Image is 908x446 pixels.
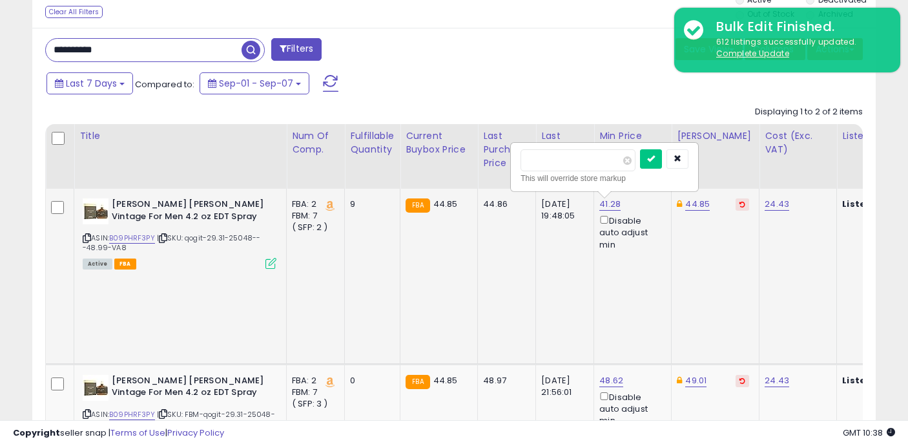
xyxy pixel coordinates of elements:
div: [DATE] 19:48:05 [541,198,584,222]
a: 24.43 [765,198,789,211]
div: FBA: 2 [292,375,335,387]
div: FBM: 7 [292,210,335,222]
div: [PERSON_NAME] [677,129,754,143]
div: Bulk Edit Finished. [707,17,891,36]
span: 44.85 [433,374,458,387]
div: Fulfillable Quantity [350,129,395,156]
a: Terms of Use [110,427,165,439]
button: Last 7 Days [46,72,133,94]
b: [PERSON_NAME] [PERSON_NAME] Vintage For Men 4.2 oz EDT Spray [112,375,269,402]
u: Complete Update [716,48,789,59]
a: 48.62 [599,374,623,387]
button: Filters [271,38,322,61]
div: Last Purchase Date (GMT) [541,129,588,184]
div: ASIN: [83,198,276,268]
a: 44.85 [685,198,710,211]
span: 44.85 [433,198,458,210]
a: B09PHRF3PY [109,409,155,420]
b: [PERSON_NAME] [PERSON_NAME] Vintage For Men 4.2 oz EDT Spray [112,198,269,226]
div: ( SFP: 2 ) [292,222,335,233]
div: 0 [350,375,390,387]
span: | SKU: qogit-29.31-25048---48.99-VA8 [83,233,260,252]
button: Sep-01 - Sep-07 [200,72,309,94]
span: All listings currently available for purchase on Amazon [83,259,112,270]
small: FBA [406,375,429,389]
div: Current Buybox Price [406,129,472,156]
b: Listed Price: [842,198,901,210]
span: Last 7 Days [66,77,117,90]
small: FBA [406,198,429,213]
div: FBM: 7 [292,387,335,398]
span: Compared to: [135,78,194,90]
img: 41m-oMre92L._SL40_.jpg [83,198,108,224]
span: Sep-01 - Sep-07 [219,77,293,90]
div: This will override store markup [521,172,688,185]
span: FBA [114,259,136,270]
div: 612 listings successfully updated. [707,36,891,60]
div: 9 [350,198,390,210]
div: Title [79,129,281,143]
strong: Copyright [13,427,60,439]
a: 49.01 [685,374,707,387]
a: 24.43 [765,374,789,387]
div: ASIN: [83,375,276,444]
a: B09PHRF3PY [109,233,155,244]
a: Privacy Policy [167,427,224,439]
img: 41m-oMre92L._SL40_.jpg [83,375,108,401]
span: | SKU: FBM-qogit-29.31-25048---48.99-VA8 [83,409,275,429]
span: 2025-09-15 10:38 GMT [843,427,895,439]
a: 41.28 [599,198,621,211]
div: Displaying 1 to 2 of 2 items [755,106,863,118]
div: ( SFP: 3 ) [292,398,335,410]
div: Disable auto adjust min [599,390,661,427]
b: Listed Price: [842,374,901,387]
div: Last Purchase Price [483,129,530,170]
div: Min Price [599,129,666,143]
div: Cost (Exc. VAT) [765,129,831,156]
div: 48.97 [483,375,526,387]
div: 44.86 [483,198,526,210]
div: Clear All Filters [45,6,103,18]
div: Disable auto adjust min [599,213,661,251]
div: FBA: 2 [292,198,335,210]
div: [DATE] 21:56:01 [541,375,584,398]
div: Num of Comp. [292,129,339,156]
div: seller snap | | [13,427,224,440]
